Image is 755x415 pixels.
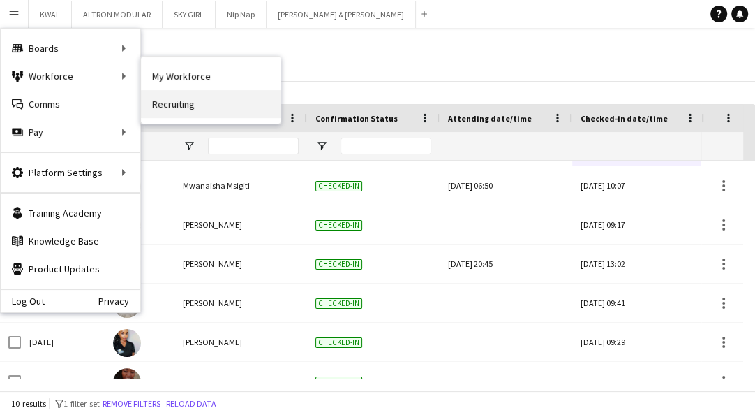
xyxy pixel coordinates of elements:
div: Boards [1,34,140,62]
div: Platform Settings [1,159,140,187]
div: Pay [1,118,140,146]
span: Checked-in [315,259,362,270]
a: Product Updates [1,255,140,283]
span: Checked-in date/time [581,113,668,124]
div: Workforce [1,62,140,90]
a: Privacy [98,296,140,307]
button: KWAL [29,1,72,28]
div: [DATE] [21,323,105,361]
span: Checked-in [315,298,362,309]
div: [DATE] 10:59 [581,362,696,400]
span: Attending date/time [448,113,532,124]
button: Remove filters [100,396,163,412]
div: [DATE] 10:07 [581,166,696,205]
span: [PERSON_NAME] [183,298,242,308]
button: SKY GIRL [163,1,216,28]
a: Log Out [1,296,45,307]
div: [DATE] 13:02 [581,245,696,283]
a: Recruiting [141,90,281,118]
span: Checked-in [315,337,362,348]
button: Open Filter Menu [183,140,195,152]
span: [PERSON_NAME] [183,219,242,230]
div: [DATE] 20:45 [448,245,564,283]
span: [PERSON_NAME] [183,259,242,269]
img: PURITY MUSASIA [113,368,141,396]
a: Training Academy [1,199,140,227]
span: Checked-in [315,377,362,387]
button: Reload data [163,396,219,412]
span: Checked-in [315,220,362,231]
span: [PERSON_NAME] [183,337,242,347]
a: Knowledge Base [1,227,140,255]
a: Comms [1,90,140,118]
div: [DATE] 09:29 [581,323,696,361]
div: [DATE] 09:41 [581,284,696,322]
button: [PERSON_NAME] & [PERSON_NAME] [267,1,416,28]
button: ALTRON MODULAR [72,1,163,28]
span: Confirmation Status [315,113,398,124]
div: [DATE] [21,362,105,400]
div: [DATE] 09:17 [581,205,696,244]
button: Open Filter Menu [315,140,328,152]
span: 1 filter set [63,398,100,409]
span: PURITY MUSASIA [183,376,241,386]
div: [DATE] 06:50 [448,166,564,205]
img: Juliet Maina [113,329,141,357]
button: Nip Nap [216,1,267,28]
input: Name Filter Input [208,138,299,154]
a: My Workforce [141,62,281,90]
input: Confirmation Status Filter Input [341,138,431,154]
span: Mwanaisha Msigiti [183,180,250,191]
span: Checked-in [315,181,362,191]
